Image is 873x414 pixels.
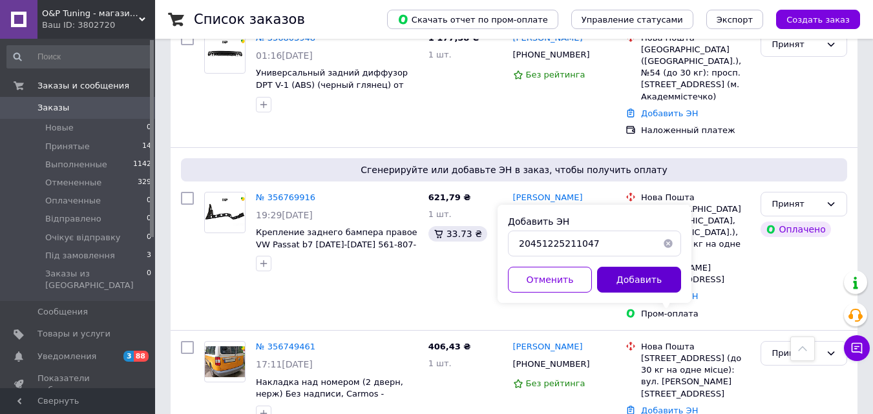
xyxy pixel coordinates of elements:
[147,250,151,262] span: 3
[37,306,88,318] span: Сообщения
[772,198,821,211] div: Принят
[513,192,583,204] a: [PERSON_NAME]
[513,341,583,353] a: [PERSON_NAME]
[513,359,590,369] span: [PHONE_NUMBER]
[256,227,417,261] a: Крепление заднего бампера правое VW Passat b7 [DATE]-[DATE] 561-807-394-F от OP Tuning
[641,125,750,136] div: Наложенный платеж
[597,267,681,293] button: Добавить
[772,347,821,360] div: Принят
[428,33,479,43] span: 1 177,58 ₴
[142,141,151,152] span: 14
[508,216,569,227] label: Добавить ЭН
[256,68,408,101] a: Универсальный задний диффузор DPT V-1 (ABS) (черный глянец) от OP Tuning
[45,122,74,134] span: Новые
[526,70,585,79] span: Без рейтинга
[204,32,246,74] a: Фото товару
[123,351,134,362] span: 3
[428,226,487,242] div: 33.73 ₴
[42,8,139,19] span: O&P Tuning - магазин запчастей и тюнинга
[641,341,750,353] div: Нова Пошта
[194,12,305,27] h1: Список заказов
[37,351,96,362] span: Уведомления
[133,159,151,171] span: 1142
[147,268,151,291] span: 0
[256,359,313,369] span: 17:11[DATE]
[387,10,558,29] button: Скачать отчет по пром-оплате
[37,102,69,114] span: Заказы
[706,10,763,29] button: Экспорт
[42,19,155,31] div: Ваш ID: 3802720
[428,192,471,202] span: 621,79 ₴
[147,195,151,207] span: 0
[786,15,850,25] span: Создать заказ
[205,39,245,66] img: Фото товару
[186,163,842,176] span: Сгенерируйте или добавьте ЭН в заказ, чтобы получить оплату
[844,335,870,361] button: Чат с покупателем
[45,213,101,225] span: Відправлено
[571,10,693,29] button: Управление статусами
[655,231,681,256] button: Очистить
[776,10,860,29] button: Создать заказ
[256,33,315,43] a: № 356803948
[147,232,151,243] span: 0
[641,192,750,203] div: Нова Пошта
[428,209,452,219] span: 1 шт.
[147,122,151,134] span: 0
[526,378,585,388] span: Без рейтинга
[6,45,153,68] input: Поиск
[641,308,750,320] div: Пром-оплата
[256,210,313,220] span: 19:29[DATE]
[772,38,821,52] div: Принят
[717,15,753,25] span: Экспорт
[205,346,245,377] img: Фото товару
[37,328,110,340] span: Товары и услуги
[641,203,750,285] div: м. [GEOGRAPHIC_DATA] ([GEOGRAPHIC_DATA], [GEOGRAPHIC_DATA].), №41 (до 30 кг на одне місце): вул. ...
[45,250,115,262] span: Під замовлення
[508,267,592,293] button: Отменить
[513,50,590,59] span: [PHONE_NUMBER]
[45,141,90,152] span: Принятые
[641,44,750,103] div: [GEOGRAPHIC_DATA] ([GEOGRAPHIC_DATA].), №54 (до 30 кг): просп. [STREET_ADDRESS] (м. Академмістечко)
[205,197,245,227] img: Фото товару
[256,50,313,61] span: 01:16[DATE]
[45,159,107,171] span: Выполненные
[428,342,471,351] span: 406,43 ₴
[204,192,246,233] a: Фото товару
[204,341,246,382] a: Фото товару
[761,222,830,237] div: Оплачено
[147,213,151,225] span: 0
[45,177,101,189] span: Отмененные
[582,15,683,25] span: Управление статусами
[256,342,315,351] a: № 356749461
[641,109,698,118] a: Добавить ЭН
[45,268,147,291] span: Заказы из [GEOGRAPHIC_DATA]
[138,177,151,189] span: 329
[45,232,121,243] span: Очікує відправку
[428,50,452,59] span: 1 шт.
[134,351,149,362] span: 88
[397,14,548,25] span: Скачать отчет по пром-оплате
[37,373,120,396] span: Показатели работы компании
[45,195,101,207] span: Оплаченные
[763,14,860,24] a: Создать заказ
[428,358,452,368] span: 1 шт.
[641,353,750,400] div: [STREET_ADDRESS] (до 30 кг на одне місце): вул. [PERSON_NAME][STREET_ADDRESS]
[37,80,129,92] span: Заказы и сообщения
[256,192,315,202] a: № 356769916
